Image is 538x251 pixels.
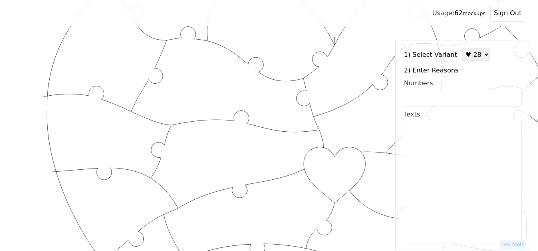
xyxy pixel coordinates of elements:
label: 2) Enter Reasons [404,66,522,75]
span: Usage: [432,9,454,17]
input: Numbers [404,90,522,106]
label: 1) Select Variant [404,50,457,60]
small: mockups [463,10,486,16]
textarea: Texts [404,121,522,243]
div: Numbers [404,78,522,88]
div: Texts [404,110,522,119]
div: 62 [432,8,486,18]
button: Dev tools [500,240,526,249]
button: Sign Out [490,5,525,22]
